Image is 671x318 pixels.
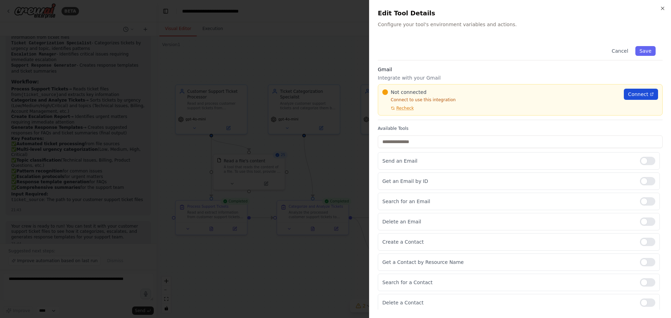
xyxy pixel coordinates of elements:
[382,178,634,185] p: Get an Email by ID
[378,66,663,73] h3: Gmail
[378,8,663,18] h2: Edit Tool Details
[382,218,634,225] p: Delete an Email
[624,89,658,100] a: Connect
[378,21,663,28] p: Configure your tool's environment variables and actions.
[382,279,634,286] p: Search for a Contact
[628,91,648,98] span: Connect
[382,157,634,164] p: Send an Email
[382,97,620,103] p: Connect to use this integration
[391,89,426,96] span: Not connected
[607,46,632,56] button: Cancel
[378,74,663,81] p: Integrate with your Gmail
[382,259,634,266] p: Get a Contact by Resource Name
[378,126,663,131] label: Available Tools
[382,198,634,205] p: Search for an Email
[396,105,414,111] span: Recheck
[635,46,656,56] button: Save
[382,238,634,245] p: Create a Contact
[382,299,634,306] p: Delete a Contact
[382,105,414,111] button: Recheck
